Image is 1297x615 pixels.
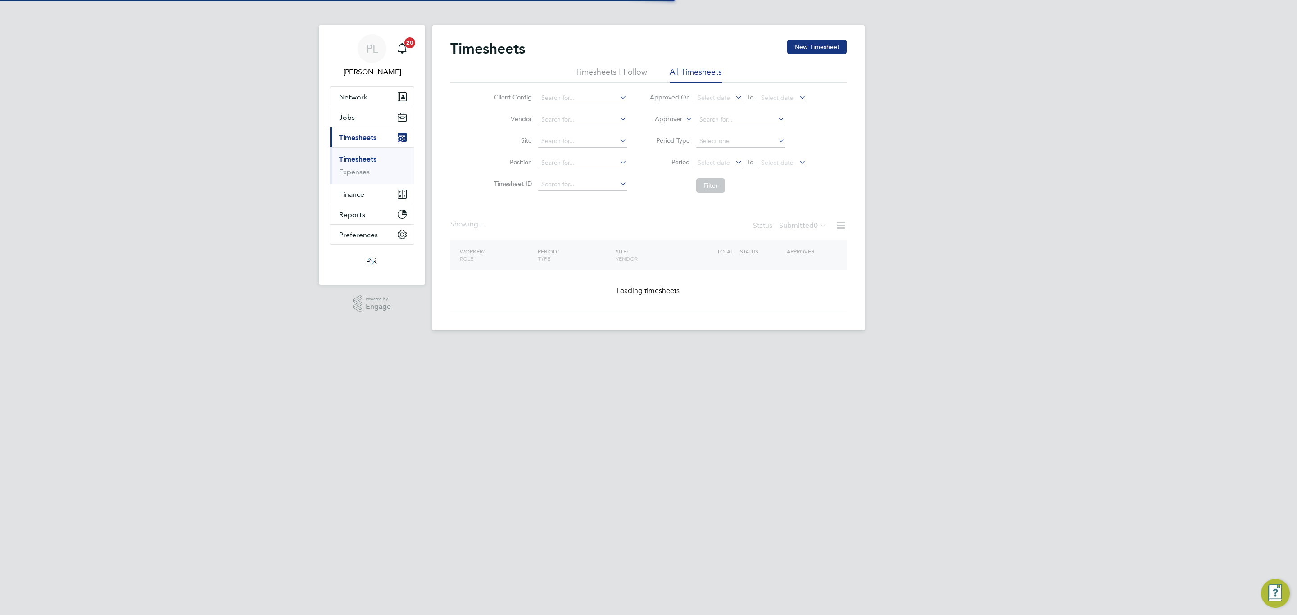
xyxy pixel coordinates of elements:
[491,136,532,145] label: Site
[753,220,829,232] div: Status
[330,184,414,204] button: Finance
[366,303,391,311] span: Engage
[744,91,756,103] span: To
[761,94,794,102] span: Select date
[538,157,627,169] input: Search for...
[1261,579,1290,608] button: Engage Resource Center
[642,115,682,124] label: Approver
[450,220,485,229] div: Showing
[538,135,627,148] input: Search for...
[744,156,756,168] span: To
[330,225,414,244] button: Preferences
[649,158,690,166] label: Period
[319,25,425,285] nav: Main navigation
[538,113,627,126] input: Search for...
[330,107,414,127] button: Jobs
[814,221,818,230] span: 0
[339,133,376,142] span: Timesheets
[339,190,364,199] span: Finance
[779,221,827,230] label: Submitted
[330,254,414,268] a: Go to home page
[698,94,730,102] span: Select date
[696,178,725,193] button: Filter
[696,113,785,126] input: Search for...
[649,136,690,145] label: Period Type
[353,295,391,312] a: Powered byEngage
[330,34,414,77] a: PL[PERSON_NAME]
[478,220,484,229] span: ...
[698,158,730,167] span: Select date
[404,37,415,48] span: 20
[491,93,532,101] label: Client Config
[339,113,355,122] span: Jobs
[330,147,414,184] div: Timesheets
[366,43,378,54] span: PL
[330,67,414,77] span: Paul Ledingham
[538,92,627,104] input: Search for...
[538,178,627,191] input: Search for...
[576,67,647,83] li: Timesheets I Follow
[339,93,367,101] span: Network
[339,167,370,176] a: Expenses
[491,158,532,166] label: Position
[450,40,525,58] h2: Timesheets
[330,87,414,107] button: Network
[339,231,378,239] span: Preferences
[339,155,376,163] a: Timesheets
[366,295,391,303] span: Powered by
[696,135,785,148] input: Select one
[339,210,365,219] span: Reports
[761,158,794,167] span: Select date
[491,115,532,123] label: Vendor
[649,93,690,101] label: Approved On
[330,127,414,147] button: Timesheets
[393,34,411,63] a: 20
[787,40,847,54] button: New Timesheet
[491,180,532,188] label: Timesheet ID
[670,67,722,83] li: All Timesheets
[330,204,414,224] button: Reports
[364,254,380,268] img: psrsolutions-logo-retina.png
